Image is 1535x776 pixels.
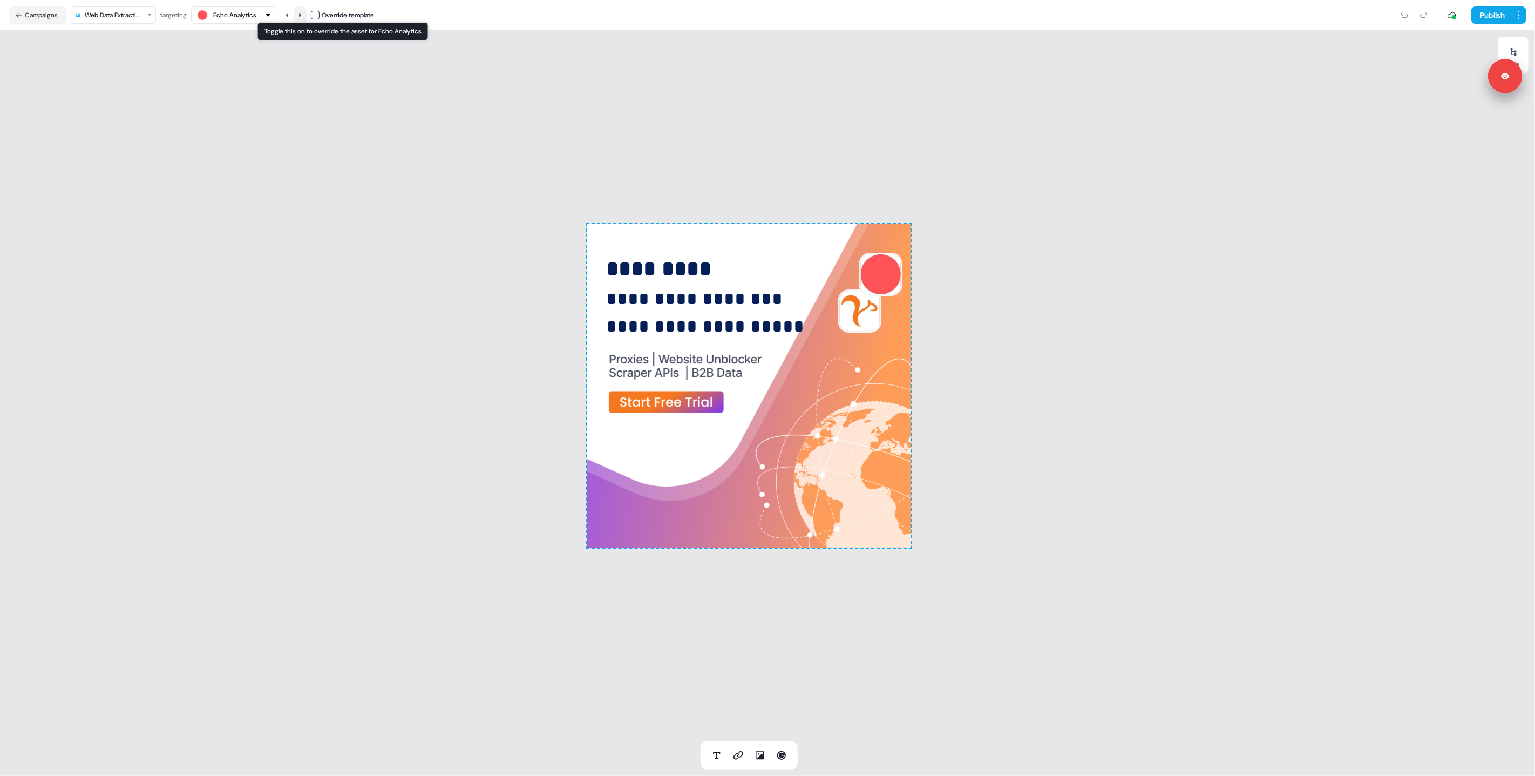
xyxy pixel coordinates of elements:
button: Publish [1471,6,1511,24]
button: Echo Analytics [191,6,276,24]
div: Web Data Extraction Made Limitless 2 [85,10,144,21]
button: Campaigns [9,6,66,24]
button: Edits [1498,43,1529,67]
div: Toggle this on to override the asset for Echo Analytics [257,22,429,41]
div: Echo Analytics [213,10,256,21]
div: targeting [160,10,187,21]
div: Override template [322,10,374,21]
